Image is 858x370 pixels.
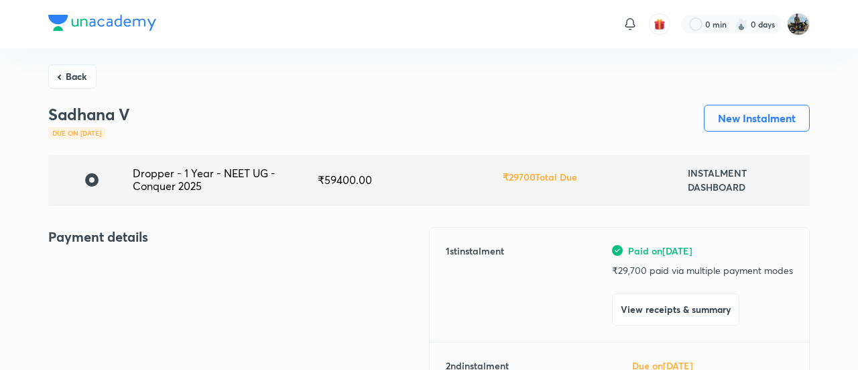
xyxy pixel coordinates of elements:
[649,13,670,35] button: avatar
[628,244,692,258] span: Paid on [DATE]
[612,293,739,326] button: View receipts & summary
[48,64,97,89] button: Back
[318,174,503,186] div: ₹ 59400.00
[503,170,577,184] h6: ₹ 29700 Total Due
[48,15,156,34] a: Company Logo
[704,105,810,132] button: New Instalment
[612,245,623,256] img: green-tick
[48,127,105,139] div: Due on [DATE]
[48,105,130,124] h3: Sadhana V
[735,17,748,31] img: streak
[48,15,156,31] img: Company Logo
[688,166,799,194] h6: INSTALMENT DASHBOARD
[48,227,429,247] h4: Payment details
[612,263,793,277] p: ₹ 29,700 paid via multiple payment modes
[133,167,318,192] div: Dropper - 1 Year - NEET UG - Conquer 2025
[654,18,666,30] img: avatar
[787,13,810,36] img: Yathish V
[446,244,504,326] h6: 1 st instalment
